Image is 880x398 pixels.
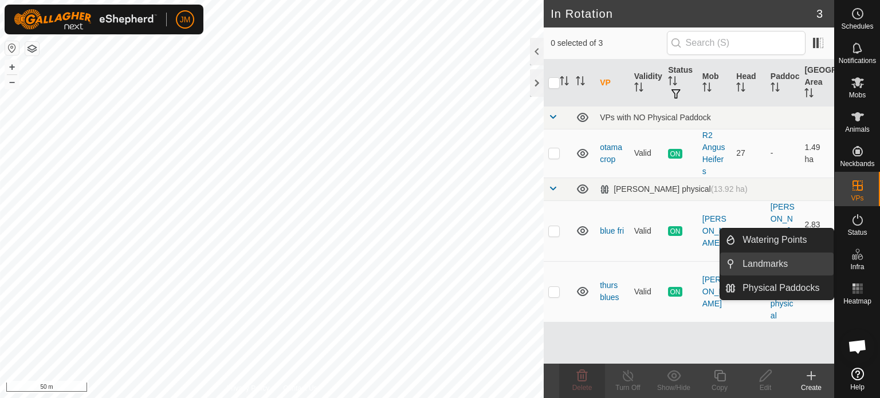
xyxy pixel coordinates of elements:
[742,257,788,271] span: Landmarks
[634,84,643,93] p-sorticon: Activate to sort
[742,281,819,295] span: Physical Paddocks
[732,200,766,261] td: 31
[630,60,664,107] th: Validity
[600,281,619,302] a: thurs blues
[788,383,834,393] div: Create
[736,228,834,251] a: Watering Points
[720,228,834,251] li: Watering Points
[651,383,697,393] div: Show/Hide
[841,23,873,30] span: Schedules
[5,41,19,55] button: Reset Map
[697,383,742,393] div: Copy
[630,261,664,322] td: Valid
[5,75,19,89] button: –
[736,277,834,300] a: Physical Paddocks
[771,263,795,320] a: [PERSON_NAME] physical
[742,383,788,393] div: Edit
[668,78,677,87] p-sorticon: Activate to sort
[847,229,867,236] span: Status
[736,253,834,275] a: Landmarks
[800,60,834,107] th: [GEOGRAPHIC_DATA] Area
[702,274,728,310] div: [PERSON_NAME]
[800,129,834,178] td: 1.49 ha
[702,213,728,249] div: [PERSON_NAME]
[576,78,585,87] p-sorticon: Activate to sort
[600,184,747,194] div: [PERSON_NAME] physical
[711,184,748,194] span: (13.92 ha)
[5,60,19,74] button: +
[600,143,622,164] a: otama crop
[850,263,864,270] span: Infra
[771,202,795,259] a: [PERSON_NAME] physical
[840,329,875,364] a: Open chat
[663,60,698,107] th: Status
[667,31,806,55] input: Search (S)
[732,129,766,178] td: 27
[732,60,766,107] th: Head
[771,84,780,93] p-sorticon: Activate to sort
[283,383,317,393] a: Contact Us
[180,14,191,26] span: JM
[551,7,816,21] h2: In Rotation
[843,298,871,305] span: Heatmap
[551,37,666,49] span: 0 selected of 3
[595,60,630,107] th: VP
[840,160,874,167] span: Neckbands
[698,60,732,107] th: Mob
[851,195,863,202] span: VPs
[25,42,39,56] button: Map Layers
[630,129,664,178] td: Valid
[605,383,651,393] div: Turn Off
[736,84,745,93] p-sorticon: Activate to sort
[572,384,592,392] span: Delete
[766,60,800,107] th: Paddock
[839,57,876,64] span: Notifications
[835,363,880,395] a: Help
[14,9,157,30] img: Gallagher Logo
[720,277,834,300] li: Physical Paddocks
[600,113,830,122] div: VPs with NO Physical Paddock
[668,226,682,236] span: ON
[850,384,865,391] span: Help
[600,226,624,235] a: blue fri
[766,129,800,178] td: -
[668,287,682,297] span: ON
[742,233,807,247] span: Watering Points
[849,92,866,98] span: Mobs
[845,126,870,133] span: Animals
[702,129,728,178] div: R2 Angus Heifers
[560,78,569,87] p-sorticon: Activate to sort
[804,90,814,99] p-sorticon: Activate to sort
[668,149,682,159] span: ON
[816,5,823,22] span: 3
[227,383,270,393] a: Privacy Policy
[720,253,834,275] li: Landmarks
[702,84,712,93] p-sorticon: Activate to sort
[800,200,834,261] td: 2.83 ha
[630,200,664,261] td: Valid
